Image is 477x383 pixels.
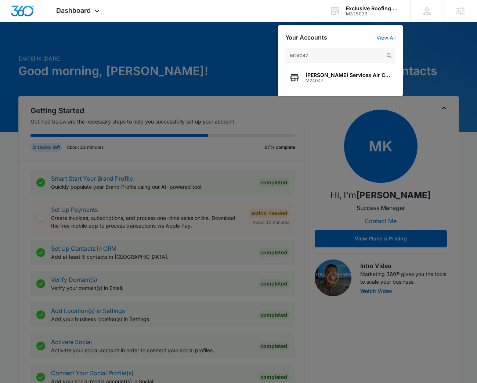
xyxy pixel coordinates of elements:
span: [PERSON_NAME] Services Air Conditioning [306,72,392,78]
a: View All [376,34,395,41]
span: Dashboard [56,7,91,14]
h2: Your Accounts [285,34,327,41]
button: [PERSON_NAME] Services Air ConditioningM24047 [285,67,395,89]
div: account name [346,5,400,11]
span: M24047 [306,78,392,83]
div: account id [346,11,400,16]
input: Search Accounts [285,48,395,63]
